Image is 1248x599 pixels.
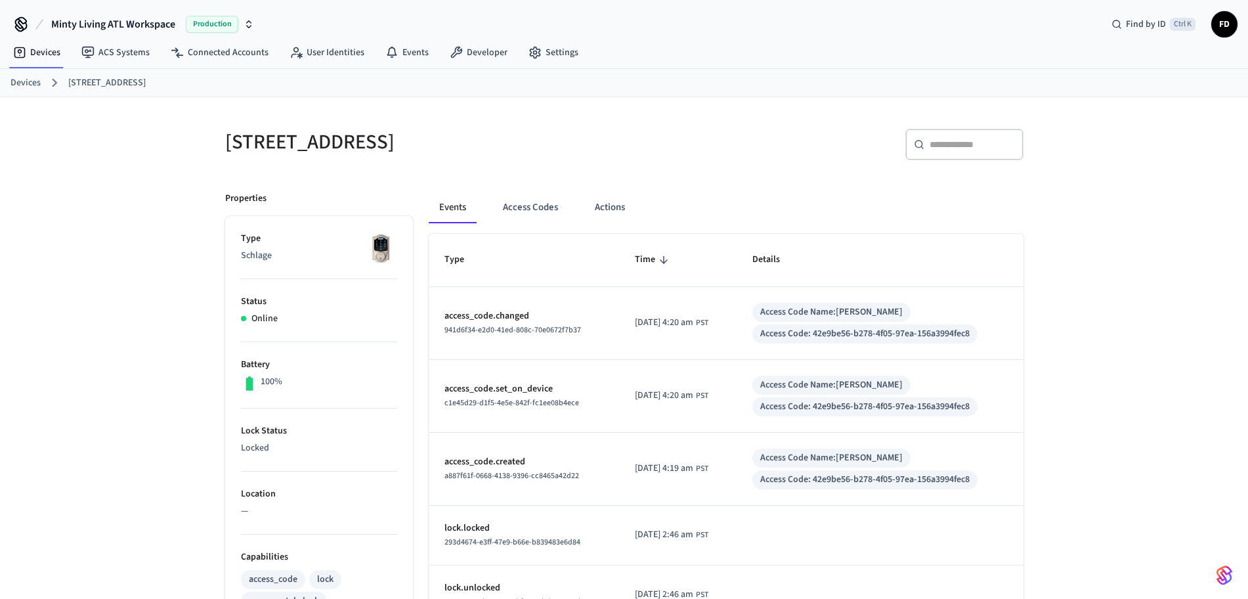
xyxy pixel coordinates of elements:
p: Location [241,487,397,501]
p: Online [251,312,278,326]
span: Time [635,250,672,270]
div: Access Code Name: [PERSON_NAME] [760,451,903,465]
span: c1e45d29-d1f5-4e5e-842f-fc1ee08b4ece [444,397,579,409]
span: 293d4674-e3ff-47e9-b66e-b839483e6d84 [444,537,580,548]
a: Devices [11,76,41,90]
p: Schlage [241,249,397,263]
p: — [241,504,397,518]
div: ant example [429,192,1023,223]
span: Ctrl K [1170,18,1195,31]
span: FD [1213,12,1236,36]
div: Access Code: 42e9be56-b278-4f05-97ea-156a3994fec8 [760,400,970,414]
p: access_code.created [444,455,603,469]
a: Connected Accounts [160,41,279,64]
span: Details [752,250,797,270]
div: Asia/Manila [635,462,708,476]
div: Asia/Manila [635,316,708,330]
p: Capabilities [241,550,397,564]
p: Properties [225,192,267,206]
span: [DATE] 4:20 am [635,316,693,330]
span: PST [696,317,708,329]
div: Access Code: 42e9be56-b278-4f05-97ea-156a3994fec8 [760,473,970,487]
button: FD [1211,11,1237,37]
span: PST [696,463,708,475]
span: Minty Living ATL Workspace [51,16,175,32]
a: Settings [518,41,589,64]
div: access_code [249,573,297,587]
button: Actions [584,192,635,223]
div: lock [317,573,334,587]
p: 100% [261,375,282,389]
div: Access Code: 42e9be56-b278-4f05-97ea-156a3994fec8 [760,327,970,341]
span: PST [696,390,708,402]
button: Events [429,192,477,223]
span: [DATE] 2:46 am [635,528,693,542]
span: Production [186,16,238,33]
p: lock.locked [444,521,603,535]
div: Access Code Name: [PERSON_NAME] [760,305,903,319]
p: Battery [241,358,397,372]
p: lock.unlocked [444,581,603,595]
img: SeamLogoGradient.69752ec5.svg [1216,565,1232,586]
p: Lock Status [241,424,397,438]
div: Find by IDCtrl K [1101,12,1206,36]
p: access_code.set_on_device [444,382,603,396]
a: ACS Systems [71,41,160,64]
p: access_code.changed [444,309,603,323]
a: [STREET_ADDRESS] [68,76,146,90]
p: Status [241,295,397,309]
span: [DATE] 4:19 am [635,462,693,476]
div: Asia/Manila [635,528,708,542]
a: Events [375,41,439,64]
span: Type [444,250,481,270]
button: Access Codes [492,192,569,223]
img: Schlage Sense Smart Deadbolt with Camelot Trim, Front [364,232,397,265]
a: Developer [439,41,518,64]
span: Find by ID [1126,18,1166,31]
p: Type [241,232,397,246]
h5: [STREET_ADDRESS] [225,129,616,156]
span: 941d6f34-e2d0-41ed-808c-70e0672f7b37 [444,324,581,336]
span: PST [696,529,708,541]
div: Asia/Manila [635,389,708,403]
a: Devices [3,41,71,64]
span: a887f61f-0668-4138-9396-cc8465a42d22 [444,470,579,481]
p: Locked [241,441,397,455]
span: [DATE] 4:20 am [635,389,693,403]
a: User Identities [279,41,375,64]
div: Access Code Name: [PERSON_NAME] [760,378,903,392]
